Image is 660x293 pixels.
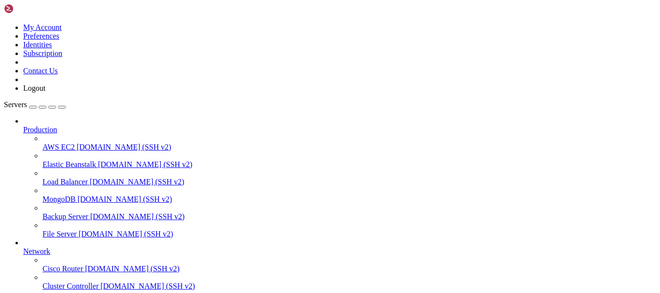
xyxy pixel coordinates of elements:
a: Cluster Controller [DOMAIN_NAME] (SSH v2) [43,282,656,291]
img: Shellngn [4,4,59,14]
a: Subscription [23,49,62,57]
span: AWS EC2 [43,143,75,151]
span: Servers [4,100,27,109]
a: Logout [23,84,45,92]
a: Load Balancer [DOMAIN_NAME] (SSH v2) [43,178,656,186]
a: MongoDB [DOMAIN_NAME] (SSH v2) [43,195,656,204]
span: Production [23,126,57,134]
span: [DOMAIN_NAME] (SSH v2) [90,212,185,221]
a: Preferences [23,32,59,40]
span: MongoDB [43,195,75,203]
li: Load Balancer [DOMAIN_NAME] (SSH v2) [43,169,656,186]
span: [DOMAIN_NAME] (SSH v2) [98,160,193,168]
span: [DOMAIN_NAME] (SSH v2) [100,282,195,290]
span: [DOMAIN_NAME] (SSH v2) [77,195,172,203]
span: [DOMAIN_NAME] (SSH v2) [90,178,185,186]
span: Backup Server [43,212,88,221]
li: Production [23,117,656,238]
li: MongoDB [DOMAIN_NAME] (SSH v2) [43,186,656,204]
li: Network [23,238,656,291]
span: [DOMAIN_NAME] (SSH v2) [85,265,180,273]
li: AWS EC2 [DOMAIN_NAME] (SSH v2) [43,134,656,152]
a: Elastic Beanstalk [DOMAIN_NAME] (SSH v2) [43,160,656,169]
span: [DOMAIN_NAME] (SSH v2) [79,230,173,238]
a: My Account [23,23,62,31]
a: Backup Server [DOMAIN_NAME] (SSH v2) [43,212,656,221]
span: File Server [43,230,77,238]
li: File Server [DOMAIN_NAME] (SSH v2) [43,221,656,238]
span: [DOMAIN_NAME] (SSH v2) [77,143,172,151]
li: Cisco Router [DOMAIN_NAME] (SSH v2) [43,256,656,273]
a: Identities [23,41,52,49]
a: AWS EC2 [DOMAIN_NAME] (SSH v2) [43,143,656,152]
li: Elastic Beanstalk [DOMAIN_NAME] (SSH v2) [43,152,656,169]
a: Servers [4,100,66,109]
span: Network [23,247,50,255]
a: File Server [DOMAIN_NAME] (SSH v2) [43,230,656,238]
a: Cisco Router [DOMAIN_NAME] (SSH v2) [43,265,656,273]
span: Cisco Router [43,265,83,273]
a: Contact Us [23,67,58,75]
span: Cluster Controller [43,282,99,290]
li: Backup Server [DOMAIN_NAME] (SSH v2) [43,204,656,221]
a: Network [23,247,656,256]
a: Production [23,126,656,134]
li: Cluster Controller [DOMAIN_NAME] (SSH v2) [43,273,656,291]
span: Load Balancer [43,178,88,186]
span: Elastic Beanstalk [43,160,96,168]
